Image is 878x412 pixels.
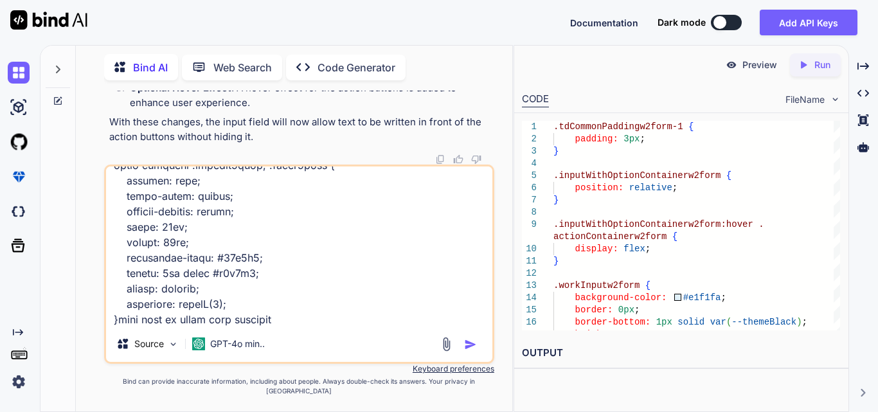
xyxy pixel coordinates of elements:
[10,10,87,30] img: Bind AI
[471,154,481,165] img: dislike
[553,280,640,291] span: .workInputw2form
[435,154,445,165] img: copy
[522,170,537,182] div: 5
[645,244,650,254] span: ;
[575,292,667,303] span: background-color:
[634,305,640,315] span: ;
[522,92,549,107] div: CODE
[522,133,537,145] div: 2
[553,146,559,156] span: }
[553,256,559,266] span: }
[553,170,721,181] span: .inputWithOptionContainerw2form
[106,166,492,326] textarea: .loreMipsum1dolo { sitametco: adipiS(1); /* Elitse doei */ /* Temp inci ut labor */ etdolorema: a...
[672,231,677,242] span: {
[785,93,825,106] span: FileName
[522,292,537,304] div: 14
[570,16,638,30] button: Documentation
[575,183,624,193] span: position:
[710,317,726,327] span: var
[213,60,272,75] p: Web Search
[8,96,30,118] img: ai-studio
[758,219,764,229] span: .
[677,317,704,327] span: solid
[629,183,672,193] span: relative
[522,243,537,255] div: 10
[104,377,494,396] p: Bind can provide inaccurate information, including about people. Always double-check its answers....
[726,317,731,327] span: (
[575,305,613,315] span: border:
[133,60,168,75] p: Bind AI
[623,244,645,254] span: flex
[640,329,645,339] span: ;
[522,280,537,292] div: 13
[522,304,537,316] div: 15
[8,201,30,222] img: darkCloudIdeIcon
[553,231,667,242] span: actionContainerw2form
[522,255,537,267] div: 11
[522,194,537,206] div: 7
[760,10,857,35] button: Add API Keys
[130,81,492,110] p: : A hover effect for the action buttons is added to enhance user experience.
[575,317,651,327] span: border-bottom:
[8,62,30,84] img: chat
[742,58,777,71] p: Preview
[640,134,645,144] span: ;
[656,317,672,327] span: 1px
[553,121,683,132] span: .tdCommonPaddingw2form-1
[575,244,618,254] span: display:
[726,59,737,71] img: preview
[830,94,841,105] img: chevron down
[522,121,537,133] div: 1
[575,134,618,144] span: padding:
[618,305,634,315] span: 0px
[688,121,694,132] span: {
[514,338,848,368] h2: OUTPUT
[134,337,164,350] p: Source
[109,115,492,144] p: With these changes, the input field will now allow text to be written in front of the action butt...
[522,328,537,341] div: 17
[553,195,559,205] span: }
[802,317,807,327] span: ;
[522,182,537,194] div: 6
[210,337,265,350] p: GPT-4o min..
[8,371,30,393] img: settings
[814,58,830,71] p: Run
[522,145,537,157] div: 3
[104,364,494,374] p: Keyboard preferences
[721,292,726,303] span: ;
[726,170,731,181] span: {
[570,17,638,28] span: Documentation
[522,316,537,328] div: 16
[8,166,30,188] img: premium
[672,183,677,193] span: ;
[796,317,802,327] span: )
[522,219,537,231] div: 9
[453,154,463,165] img: like
[318,60,395,75] p: Code Generator
[192,337,205,350] img: GPT-4o mini
[683,292,721,303] span: #e1f1fa
[553,219,753,229] span: .inputWithOptionContainerw2form:hover
[8,131,30,153] img: githubLight
[658,16,706,29] span: Dark mode
[731,317,796,327] span: --themeBlack
[439,337,454,352] img: attachment
[522,157,537,170] div: 4
[623,134,640,144] span: 3px
[618,329,640,339] span: 35px
[522,206,537,219] div: 8
[575,329,613,339] span: height:
[168,339,179,350] img: Pick Models
[522,267,537,280] div: 12
[464,338,477,351] img: icon
[645,280,650,291] span: {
